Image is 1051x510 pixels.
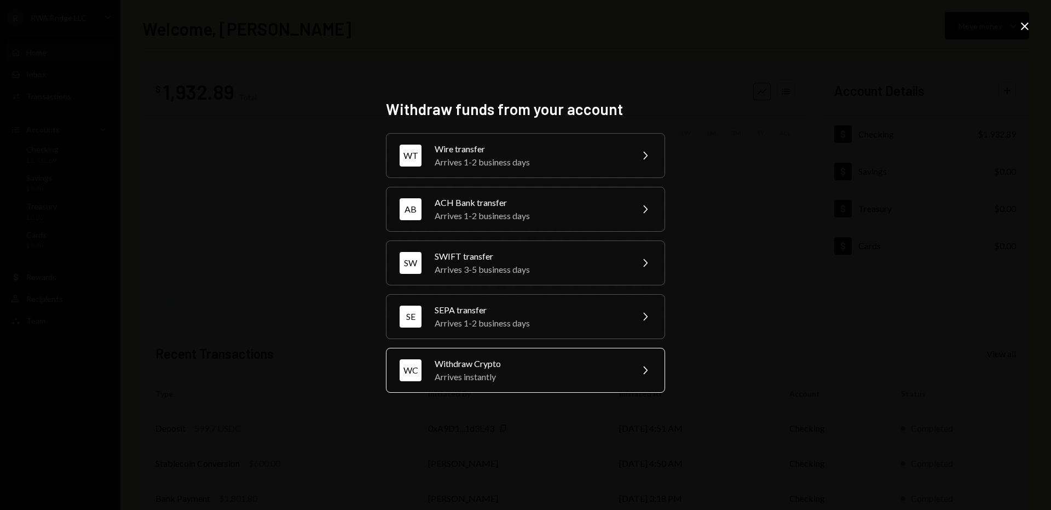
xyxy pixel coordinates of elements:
div: Arrives 1-2 business days [435,209,625,222]
div: WC [400,359,421,381]
h2: Withdraw funds from your account [386,99,665,120]
button: WTWire transferArrives 1-2 business days [386,133,665,178]
div: ACH Bank transfer [435,196,625,209]
div: Arrives instantly [435,370,625,383]
div: Arrives 1-2 business days [435,156,625,169]
button: SESEPA transferArrives 1-2 business days [386,294,665,339]
div: Withdraw Crypto [435,357,625,370]
button: SWSWIFT transferArrives 3-5 business days [386,240,665,285]
div: WT [400,145,421,167]
button: ABACH Bank transferArrives 1-2 business days [386,187,665,232]
div: SEPA transfer [435,303,625,317]
div: SE [400,306,421,328]
div: Arrives 3-5 business days [435,263,625,276]
div: Wire transfer [435,142,625,156]
div: Arrives 1-2 business days [435,317,625,330]
div: SWIFT transfer [435,250,625,263]
div: SW [400,252,421,274]
button: WCWithdraw CryptoArrives instantly [386,348,665,393]
div: AB [400,198,421,220]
